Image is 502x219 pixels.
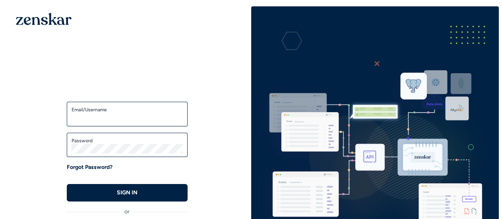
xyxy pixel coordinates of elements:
div: or [67,202,188,216]
button: SIGN IN [67,184,188,202]
label: Password [72,138,183,144]
a: Forgot Password? [67,163,112,171]
p: SIGN IN [117,189,138,197]
img: 1OGAJ2xQqyY4LXKgY66KYq0eOWRCkrZdAb3gUhuVAqdWPZE9SRJmCz+oDMSn4zDLXe31Ii730ItAGKgCKgCCgCikA4Av8PJUP... [16,13,72,25]
label: Email/Username [72,107,183,113]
